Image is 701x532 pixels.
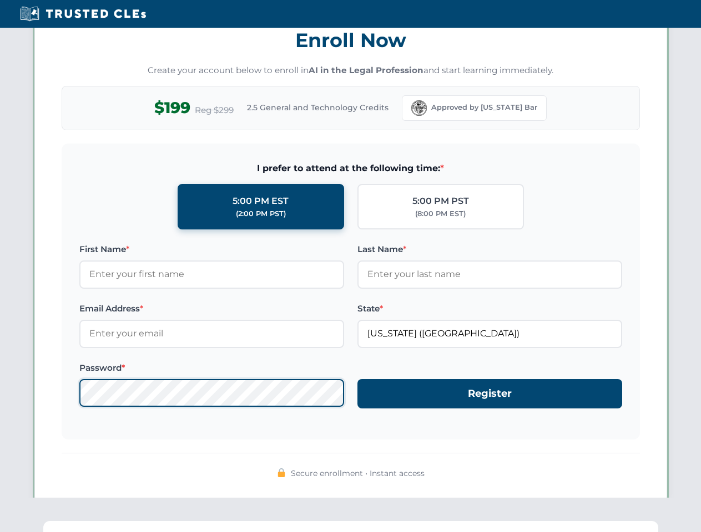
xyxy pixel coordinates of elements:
[79,243,344,256] label: First Name
[357,379,622,408] button: Register
[412,194,469,208] div: 5:00 PM PST
[431,102,537,113] span: Approved by [US_STATE] Bar
[415,208,466,219] div: (8:00 PM EST)
[357,302,622,315] label: State
[291,467,425,479] span: Secure enrollment • Instant access
[154,95,190,120] span: $199
[236,208,286,219] div: (2:00 PM PST)
[79,260,344,288] input: Enter your first name
[79,361,344,375] label: Password
[195,104,234,117] span: Reg $299
[357,260,622,288] input: Enter your last name
[357,243,622,256] label: Last Name
[357,320,622,347] input: Florida (FL)
[309,65,423,75] strong: AI in the Legal Profession
[79,302,344,315] label: Email Address
[17,6,149,22] img: Trusted CLEs
[79,161,622,176] span: I prefer to attend at the following time:
[247,101,389,114] span: 2.5 General and Technology Credits
[233,194,289,208] div: 5:00 PM EST
[62,64,640,77] p: Create your account below to enroll in and start learning immediately.
[411,100,427,116] img: Florida Bar
[277,468,286,477] img: 🔒
[62,23,640,58] h3: Enroll Now
[79,320,344,347] input: Enter your email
